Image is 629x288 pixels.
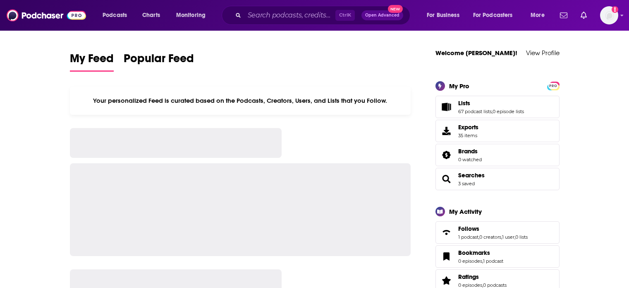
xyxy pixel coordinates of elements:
[458,273,479,281] span: Ratings
[577,8,590,22] a: Show notifications dropdown
[501,234,502,240] span: ,
[525,9,555,22] button: open menu
[458,123,478,131] span: Exports
[458,181,475,186] a: 3 saved
[70,51,114,72] a: My Feed
[458,225,528,232] a: Follows
[458,99,470,107] span: Lists
[438,101,455,113] a: Lists
[435,144,560,166] span: Brands
[438,251,455,262] a: Bookmarks
[361,10,403,20] button: Open AdvancedNew
[365,13,399,17] span: Open Advanced
[137,9,165,22] a: Charts
[230,6,418,25] div: Search podcasts, credits, & more...
[492,109,493,114] span: ,
[427,10,459,21] span: For Business
[438,125,455,137] span: Exports
[482,258,483,264] span: ,
[7,7,86,23] img: Podchaser - Follow, Share and Rate Podcasts
[435,221,560,244] span: Follows
[435,96,560,118] span: Lists
[612,6,618,13] svg: Add a profile image
[142,10,160,21] span: Charts
[458,99,524,107] a: Lists
[449,208,482,215] div: My Activity
[244,9,335,22] input: Search podcasts, credits, & more...
[526,49,560,57] a: View Profile
[170,9,216,22] button: open menu
[388,5,403,13] span: New
[482,282,483,288] span: ,
[435,49,517,57] a: Welcome [PERSON_NAME]!
[458,273,507,281] a: Ratings
[438,275,455,286] a: Ratings
[479,234,501,240] a: 0 creators
[70,51,114,70] span: My Feed
[176,10,206,21] span: Monitoring
[458,109,492,114] a: 67 podcast lists
[70,87,411,115] div: Your personalized Feed is curated based on the Podcasts, Creators, Users, and Lists that you Follow.
[600,6,618,24] button: Show profile menu
[458,225,479,232] span: Follows
[458,157,482,162] a: 0 watched
[97,9,138,22] button: open menu
[458,133,478,138] span: 35 items
[502,234,514,240] a: 1 user
[435,245,560,268] span: Bookmarks
[438,173,455,185] a: Searches
[458,148,478,155] span: Brands
[600,6,618,24] span: Logged in as NickG
[493,109,524,114] a: 0 episode lists
[124,51,194,72] a: Popular Feed
[458,249,490,257] span: Bookmarks
[438,149,455,161] a: Brands
[458,258,482,264] a: 0 episodes
[483,258,503,264] a: 1 podcast
[557,8,571,22] a: Show notifications dropdown
[124,51,194,70] span: Popular Feed
[449,82,469,90] div: My Pro
[548,83,558,89] span: PRO
[458,282,482,288] a: 0 episodes
[531,10,545,21] span: More
[435,168,560,190] span: Searches
[458,234,478,240] a: 1 podcast
[103,10,127,21] span: Podcasts
[458,148,482,155] a: Brands
[483,282,507,288] a: 0 podcasts
[458,249,503,257] a: Bookmarks
[458,172,485,179] a: Searches
[438,227,455,238] a: Follows
[473,10,513,21] span: For Podcasters
[548,82,558,88] a: PRO
[421,9,470,22] button: open menu
[515,234,528,240] a: 0 lists
[335,10,355,21] span: Ctrl K
[435,120,560,142] a: Exports
[468,9,525,22] button: open menu
[600,6,618,24] img: User Profile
